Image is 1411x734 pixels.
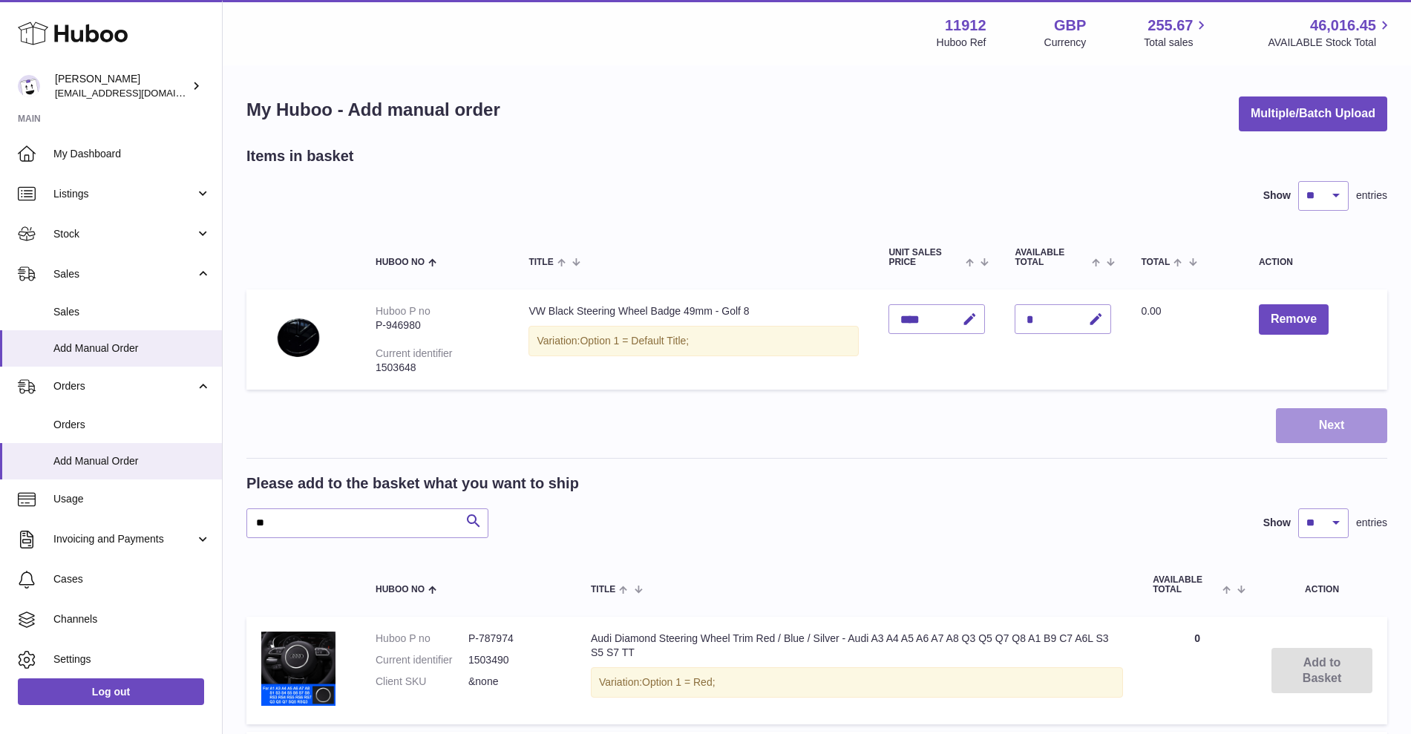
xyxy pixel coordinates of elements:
span: Usage [53,492,211,506]
img: VW Black Steering Wheel Badge 49mm - Golf 8 [261,304,335,371]
h2: Please add to the basket what you want to ship [246,474,579,494]
span: Invoicing and Payments [53,532,195,546]
h2: Items in basket [246,146,354,166]
div: Variation: [591,667,1123,698]
td: VW Black Steering Wheel Badge 49mm - Golf 8 [514,289,874,390]
button: Multiple/Batch Upload [1239,96,1387,131]
span: Total [1141,258,1170,267]
a: Log out [18,678,204,705]
span: Option 1 = Red; [642,676,715,688]
span: Cases [53,572,211,586]
dt: Current identifier [376,653,468,667]
strong: GBP [1054,16,1086,36]
span: entries [1356,516,1387,530]
a: 255.67 Total sales [1144,16,1210,50]
span: Unit Sales Price [888,248,962,267]
span: 255.67 [1148,16,1193,36]
span: [EMAIL_ADDRESS][DOMAIN_NAME] [55,87,218,99]
span: Option 1 = Default Title; [580,335,689,347]
label: Show [1263,189,1291,203]
dd: &none [468,675,561,689]
dt: Huboo P no [376,632,468,646]
div: Huboo Ref [937,36,986,50]
td: Audi Diamond Steering Wheel Trim Red / Blue / Silver - Audi A3 A4 A5 A6 A7 A8 Q3 Q5 Q7 Q8 A1 B9 C... [576,617,1138,724]
img: Audi Diamond Steering Wheel Trim Red / Blue / Silver - Audi A3 A4 A5 A6 A7 A8 Q3 Q5 Q7 Q8 A1 B9 C... [261,632,335,706]
td: 0 [1138,617,1257,724]
span: Title [528,258,553,267]
span: AVAILABLE Total [1015,248,1088,267]
span: entries [1356,189,1387,203]
span: Total sales [1144,36,1210,50]
div: Huboo P no [376,305,430,317]
span: AVAILABLE Total [1153,575,1219,594]
span: 0.00 [1141,305,1161,317]
button: Next [1276,408,1387,443]
button: Remove [1259,304,1329,335]
span: Channels [53,612,211,626]
div: Currency [1044,36,1087,50]
strong: 11912 [945,16,986,36]
div: 1503648 [376,361,499,375]
div: Variation: [528,326,859,356]
div: [PERSON_NAME] [55,72,189,100]
div: Current identifier [376,347,453,359]
span: Listings [53,187,195,201]
span: Add Manual Order [53,454,211,468]
a: 46,016.45 AVAILABLE Stock Total [1268,16,1393,50]
dt: Client SKU [376,675,468,689]
span: Settings [53,652,211,666]
span: Huboo no [376,585,425,594]
h1: My Huboo - Add manual order [246,98,500,122]
span: Add Manual Order [53,341,211,355]
span: Huboo no [376,258,425,267]
div: Action [1259,258,1372,267]
span: Title [591,585,615,594]
span: My Dashboard [53,147,211,161]
div: P-946980 [376,318,499,332]
span: AVAILABLE Stock Total [1268,36,1393,50]
span: Sales [53,305,211,319]
span: Orders [53,379,195,393]
label: Show [1263,516,1291,530]
img: info@carbonmyride.com [18,75,40,97]
th: Action [1257,560,1387,609]
dd: P-787974 [468,632,561,646]
span: Orders [53,418,211,432]
span: Stock [53,227,195,241]
dd: 1503490 [468,653,561,667]
span: 46,016.45 [1310,16,1376,36]
span: Sales [53,267,195,281]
